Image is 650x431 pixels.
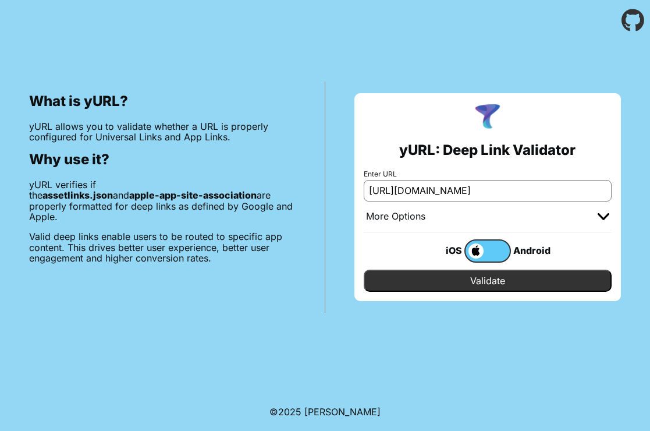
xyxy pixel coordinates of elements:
[473,103,503,133] img: yURL Logo
[304,406,381,418] a: Michael Ibragimchayev's Personal Site
[29,151,296,168] h2: Why use it?
[29,121,296,143] p: yURL allows you to validate whether a URL is properly configured for Universal Links and App Links.
[399,142,576,158] h2: yURL: Deep Link Validator
[29,179,296,222] p: yURL verifies if the and are properly formatted for deep links as defined by Google and Apple.
[418,243,464,258] div: iOS
[278,406,301,418] span: 2025
[29,93,296,109] h2: What is yURL?
[511,243,557,258] div: Android
[366,211,425,222] div: More Options
[364,180,612,201] input: e.g. https://app.chayev.com/xyx
[129,189,257,201] b: apple-app-site-association
[364,270,612,292] input: Validate
[269,393,381,431] footer: ©
[42,189,113,201] b: assetlinks.json
[364,170,612,178] label: Enter URL
[29,231,296,263] p: Valid deep links enable users to be routed to specific app content. This drives better user exper...
[598,213,609,220] img: chevron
